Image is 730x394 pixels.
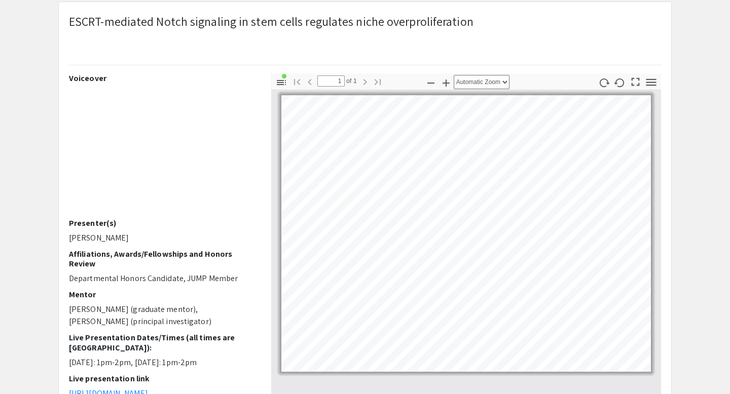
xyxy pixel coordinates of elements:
[273,75,290,90] button: Toggle Sidebar (document contains outline/attachments/layers)
[69,232,256,244] p: [PERSON_NAME]
[437,75,455,90] button: Zoom In
[643,75,660,90] button: Tools
[8,348,43,386] iframe: Chat
[277,91,655,376] div: Page 1
[69,12,473,30] p: ESCRT-mediated Notch signaling in stem cells regulates niche overproliferation
[69,357,256,369] p: [DATE]: 1pm-2pm, [DATE]: 1pm-2pm
[288,74,306,89] button: Go to First Page
[627,73,644,88] button: Switch to Presentation Mode
[369,74,386,89] button: Go to Last Page
[69,333,256,352] h2: Live Presentation Dates/Times (all times are [GEOGRAPHIC_DATA]):
[69,249,256,268] h2: Affiliations, Awards/Fellowships and Honors Review
[69,218,256,228] h2: Presenter(s)
[69,73,256,83] h2: Voiceover
[317,75,345,87] input: Page
[345,75,357,87] span: of 1
[596,75,613,90] button: Rotate Clockwise
[69,87,256,218] iframe: DREAMS Symposium Reflection
[356,74,374,89] button: Next Page
[69,272,256,285] p: Departmental Honors Candidate, JUMP Member
[69,290,256,299] h2: Mentor
[69,374,256,383] h2: Live presentation link
[611,75,629,90] button: Rotate Counterclockwise
[454,75,509,89] select: Zoom
[301,74,318,89] button: Previous Page
[69,303,256,328] p: [PERSON_NAME] (graduate mentor), [PERSON_NAME] (principal investigator)
[422,75,440,90] button: Zoom Out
